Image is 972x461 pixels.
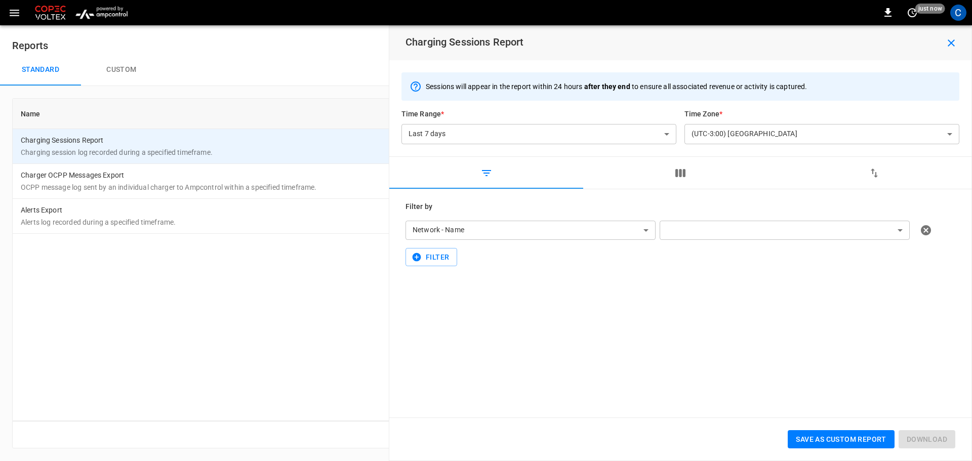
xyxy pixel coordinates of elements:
[406,248,457,267] button: Filter
[406,34,524,50] h6: Charging Sessions Report
[72,3,131,22] img: ampcontrol.io logo
[788,430,894,449] button: Save as custom report
[684,124,959,144] div: (UTC-3:00) [GEOGRAPHIC_DATA]
[81,54,162,86] button: Custom
[406,221,656,240] div: Network - Name
[401,109,676,120] h6: Time Range
[33,3,68,22] img: Customer Logo
[13,164,704,199] td: Charger OCPP Messages Export
[13,129,704,164] td: Charging Sessions Report
[406,201,955,213] h6: Filter by
[13,199,704,234] td: Alerts Export
[401,124,676,144] div: Last 7 days
[426,81,807,92] p: Sessions will appear in the report within 24 hours to ensure all associated revenue or activity i...
[904,5,920,21] button: set refresh interval
[21,147,696,157] p: Charging session log recorded during a specified timeframe.
[950,5,966,21] div: profile-icon
[915,4,945,14] span: just now
[684,109,959,120] h6: Time Zone
[12,37,960,54] h6: Reports
[21,217,696,227] p: Alerts log recorded during a specified timeframe.
[21,182,696,192] p: OCPP message log sent by an individual charger to Ampcontrol within a specified timeframe.
[13,99,704,129] th: Name
[584,82,630,91] span: after they end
